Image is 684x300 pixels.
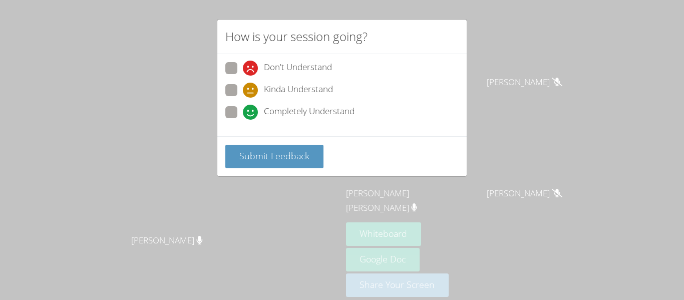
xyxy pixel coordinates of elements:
button: Submit Feedback [225,145,323,168]
span: Don't Understand [264,61,332,76]
span: Submit Feedback [239,150,309,162]
span: Completely Understand [264,105,355,120]
span: Kinda Understand [264,83,333,98]
h2: How is your session going? [225,28,368,46]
